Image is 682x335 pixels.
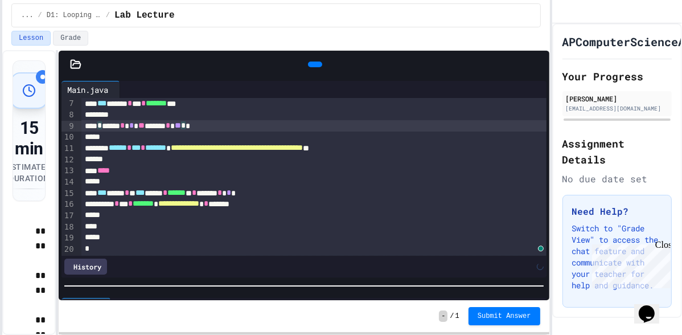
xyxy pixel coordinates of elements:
[114,9,175,22] span: Lab Lecture
[61,244,76,255] div: 20
[587,240,671,288] iframe: chat widget
[566,93,668,104] div: [PERSON_NAME]
[11,31,51,46] button: Lesson
[61,199,76,210] div: 16
[572,223,662,291] p: Switch to "Grade View" to access the chat feature and communicate with your teacher for help and ...
[61,232,76,244] div: 19
[38,11,42,20] span: /
[61,143,76,154] div: 11
[61,188,76,199] div: 15
[478,312,531,321] span: Submit Answer
[7,118,51,159] div: 15 min
[61,121,76,132] div: 9
[61,222,76,233] div: 18
[566,104,668,113] div: [EMAIL_ADDRESS][DOMAIN_NAME]
[455,312,459,321] span: 1
[572,205,662,218] h3: Need Help?
[61,154,76,166] div: 12
[5,5,79,72] div: Chat with us now!Close
[47,11,101,20] span: D1: Looping - While Loops
[21,11,34,20] span: ...
[61,109,76,121] div: 8
[61,177,76,188] div: 14
[106,11,110,20] span: /
[61,165,76,177] div: 13
[61,132,76,143] div: 10
[439,311,447,322] span: -
[562,136,672,167] h2: Assignment Details
[562,172,672,186] div: No due date set
[61,81,120,98] div: Main.java
[562,68,672,84] h2: Your Progress
[81,28,547,256] div: To enrich screen reader interactions, please activate Accessibility in Grammarly extension settings
[61,98,76,109] div: 7
[53,31,88,46] button: Grade
[469,307,540,325] button: Submit Answer
[64,259,107,275] div: History
[61,84,114,96] div: Main.java
[634,289,671,324] iframe: chat widget
[450,312,454,321] span: /
[7,161,51,184] div: Estimated Duration
[61,210,76,222] div: 17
